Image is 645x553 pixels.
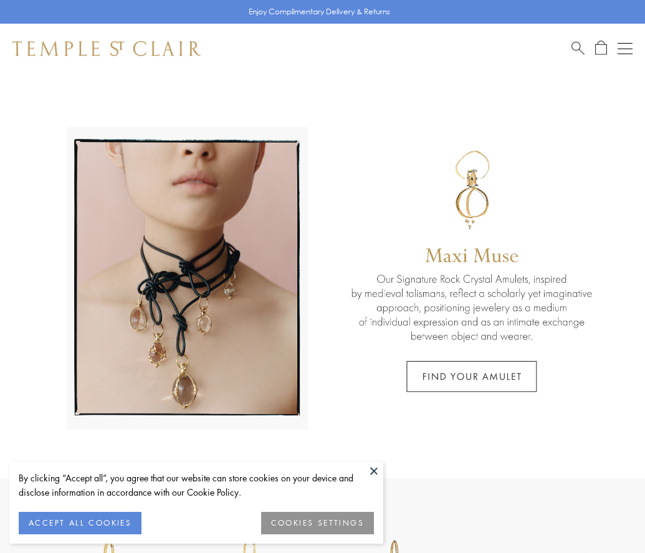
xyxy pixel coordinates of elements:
p: Enjoy Complimentary Delivery & Returns [249,6,390,18]
a: Search [571,40,585,56]
img: Temple St. Clair [12,41,201,56]
button: ACCEPT ALL COOKIES [19,512,141,534]
a: Open Shopping Bag [595,40,607,56]
button: COOKIES SETTINGS [261,512,374,534]
button: Open navigation [618,41,633,56]
div: By clicking “Accept all”, you agree that our website can store cookies on your device and disclos... [19,471,374,499]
